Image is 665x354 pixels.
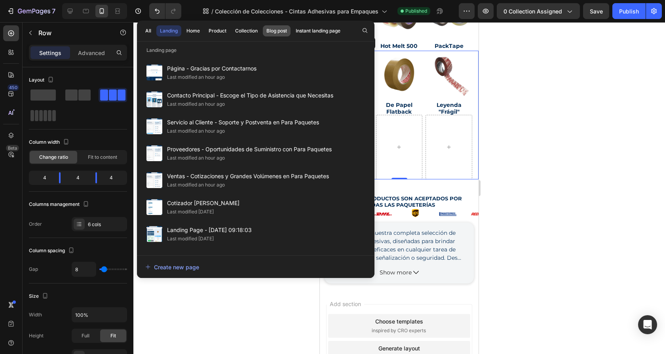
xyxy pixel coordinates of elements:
[211,7,213,15] span: /
[88,154,117,161] span: Fit to content
[30,172,53,183] div: 4
[145,259,367,275] button: Create new page
[60,246,92,255] span: Show more
[167,198,239,208] span: Cotizador [PERSON_NAME]
[29,75,55,86] div: Layout
[7,278,44,286] span: Add section
[39,49,61,57] p: Settings
[209,27,226,34] div: Product
[52,305,106,312] span: inspired by CRO experts
[167,100,225,108] div: Last modified an hour ago
[39,154,68,161] span: Change ratio
[183,25,203,36] button: Home
[167,171,329,181] span: Ventas - Cotizaciones y Grandes Volúmenes en Para Paquetes
[14,246,144,255] button: Show more
[149,3,181,19] div: Undo/Redo
[142,25,155,36] button: All
[82,332,89,339] span: Full
[38,28,106,38] p: Row
[292,25,344,36] button: Instant landing page
[167,154,225,162] div: Last modified an hour ago
[52,6,55,16] p: 7
[167,208,214,216] div: Last modified [DATE]
[167,73,225,81] div: Last modified an hour ago
[296,27,340,34] div: Instant landing page
[215,7,378,15] span: Colección de Colecciones - Cintas Adhesivas para Empaques
[110,332,116,339] span: Fit
[266,27,287,34] div: Blog post
[590,8,603,15] span: Save
[167,91,333,100] span: Contacto Principal - Escoge el Tipo de Asistencia que Necesitas
[145,263,199,271] div: Create new page
[29,221,42,228] div: Order
[6,145,19,151] div: Beta
[167,127,225,135] div: Last modified an hour ago
[167,64,256,73] span: Página - Gracias por Contactarnos
[156,25,181,36] button: Landing
[145,27,151,34] div: All
[619,7,639,15] div: Publish
[151,187,169,197] img: gempages_538496748348245124-04efad4b-af00-4e21-b59b-750422bbfe77.png
[103,172,125,183] div: 4
[405,8,427,15] span: Published
[67,172,89,183] div: 4
[29,266,38,273] div: Gap
[320,22,479,354] iframe: Design area
[3,3,59,19] button: 7
[205,25,230,36] button: Product
[612,3,646,19] button: Publish
[638,315,657,334] div: Open Intercom Messenger
[167,235,214,243] div: Last modified [DATE]
[8,84,19,91] div: 450
[29,291,50,302] div: Size
[78,49,105,57] p: Advanced
[29,332,44,339] div: Height
[503,7,562,15] span: 0 collection assigned
[29,199,91,210] div: Columns management
[167,145,332,154] span: Proveedores - Oportunidades de Suministro con Para Paquetes
[167,118,319,127] span: Servicio al Cliente - Soporte y Postventa en Para Paquetes
[55,295,103,303] div: Choose templates
[88,221,125,228] div: 6 cols
[137,46,374,54] p: Landing page
[263,25,291,36] button: Blog post
[232,25,261,36] button: Collection
[167,225,252,235] span: Landing Page - [DATE] 09:18:03
[15,207,144,322] p: Descubre nuestra completa selección de Cintas Adhesivas, diseñadas para brindar soluciones eficac...
[72,262,96,276] input: Auto
[497,3,580,19] button: 0 collection assigned
[29,311,42,318] div: Width
[29,246,76,256] div: Column spacing
[29,137,71,148] div: Column width
[235,27,258,34] div: Collection
[160,27,178,34] div: Landing
[59,322,100,330] div: Generate layout
[583,3,609,19] button: Save
[72,308,127,322] input: Auto
[167,181,225,189] div: Last modified an hour ago
[186,27,200,34] div: Home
